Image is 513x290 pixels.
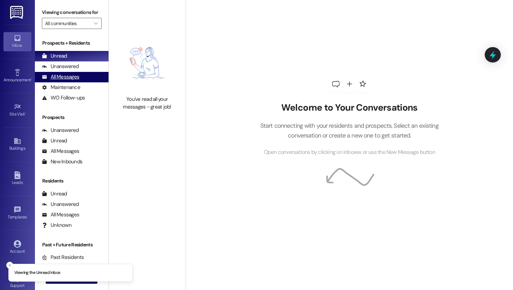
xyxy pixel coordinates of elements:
a: Templates • [3,204,31,223]
i:  [94,21,98,26]
div: Unread [42,52,67,60]
div: Past Residents [42,254,84,261]
h2: Welcome to Your Conversations [250,102,449,113]
div: All Messages [42,148,79,155]
img: empty-state [117,34,178,92]
a: Buildings [3,135,31,154]
a: Site Visit • [3,101,31,120]
a: Inbox [3,32,31,51]
p: Viewing the Unread inbox [14,270,60,276]
div: Unread [42,190,67,198]
div: Prospects [35,114,109,121]
div: Past + Future Residents [35,241,109,248]
input: All communities [45,18,90,29]
p: Start connecting with your residents and prospects. Select an existing conversation or create a n... [250,121,449,141]
div: WO Follow-ups [42,94,85,102]
div: New Inbounds [42,158,82,165]
div: Unanswered [42,127,79,134]
label: Viewing conversations for [42,7,102,18]
div: You've read all your messages - great job! [117,96,178,111]
div: Unread [42,137,67,144]
span: Open conversations by clicking on inboxes or use the New Message button [264,148,435,157]
div: Residents [35,177,109,185]
div: Maintenance [42,84,80,91]
span: • [25,111,26,116]
a: Leads [3,169,31,188]
a: Account [3,238,31,257]
button: Close toast [6,262,13,269]
div: Prospects + Residents [35,39,109,47]
span: • [27,214,28,218]
div: Unanswered [42,63,79,70]
div: Unanswered [42,201,79,208]
div: All Messages [42,211,79,218]
div: All Messages [42,73,79,81]
div: Unknown [42,222,72,229]
img: ResiDesk Logo [10,6,24,19]
span: • [31,76,32,81]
